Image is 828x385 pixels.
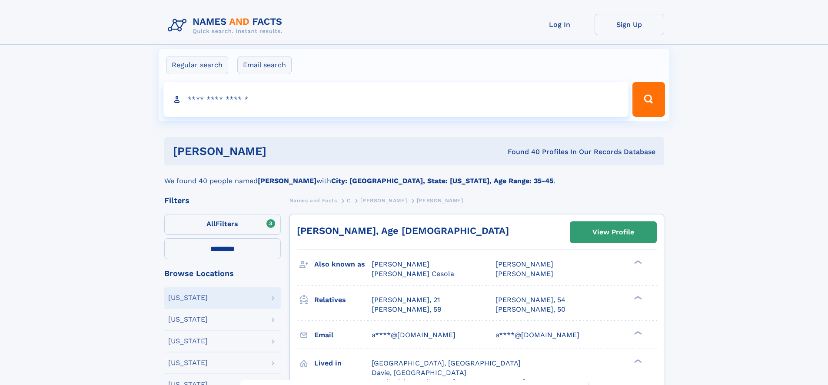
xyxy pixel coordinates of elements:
h1: [PERSON_NAME] [173,146,387,157]
div: ❯ [632,295,642,300]
div: View Profile [592,222,634,242]
a: [PERSON_NAME], 59 [372,305,442,314]
span: C [347,197,351,204]
span: [PERSON_NAME] [360,197,407,204]
label: Regular search [166,56,228,74]
h3: Lived in [314,356,372,371]
img: Logo Names and Facts [164,14,289,37]
div: [US_STATE] [168,338,208,345]
div: Filters [164,197,281,204]
div: We found 40 people named with . [164,165,664,186]
span: [PERSON_NAME] [417,197,463,204]
a: [PERSON_NAME], 54 [495,295,565,305]
span: [PERSON_NAME] [372,260,429,268]
label: Email search [237,56,292,74]
button: Search Button [632,82,665,117]
div: ❯ [632,330,642,336]
a: [PERSON_NAME], Age [DEMOGRAPHIC_DATA] [297,225,509,236]
span: [GEOGRAPHIC_DATA], [GEOGRAPHIC_DATA] [372,359,521,367]
b: [PERSON_NAME] [258,177,316,185]
span: [PERSON_NAME] [495,260,553,268]
a: View Profile [570,222,656,243]
a: [PERSON_NAME] [360,195,407,206]
h3: Also known as [314,257,372,272]
a: Sign Up [595,14,664,35]
h3: Relatives [314,293,372,307]
div: ❯ [632,260,642,265]
label: Filters [164,214,281,235]
span: All [206,220,216,228]
input: search input [163,82,629,117]
div: Browse Locations [164,270,281,277]
h3: Email [314,328,372,342]
a: C [347,195,351,206]
div: [US_STATE] [168,316,208,323]
div: [US_STATE] [168,294,208,301]
b: City: [GEOGRAPHIC_DATA], State: [US_STATE], Age Range: 35-45 [331,177,553,185]
div: [US_STATE] [168,359,208,366]
span: [PERSON_NAME] [495,270,553,278]
div: ❯ [632,358,642,364]
div: Found 40 Profiles In Our Records Database [387,147,655,157]
span: Davie, [GEOGRAPHIC_DATA] [372,369,466,377]
a: [PERSON_NAME], 50 [495,305,565,314]
a: Names and Facts [289,195,337,206]
span: [PERSON_NAME] Cesola [372,270,454,278]
a: Log In [525,14,595,35]
a: [PERSON_NAME], 21 [372,295,440,305]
